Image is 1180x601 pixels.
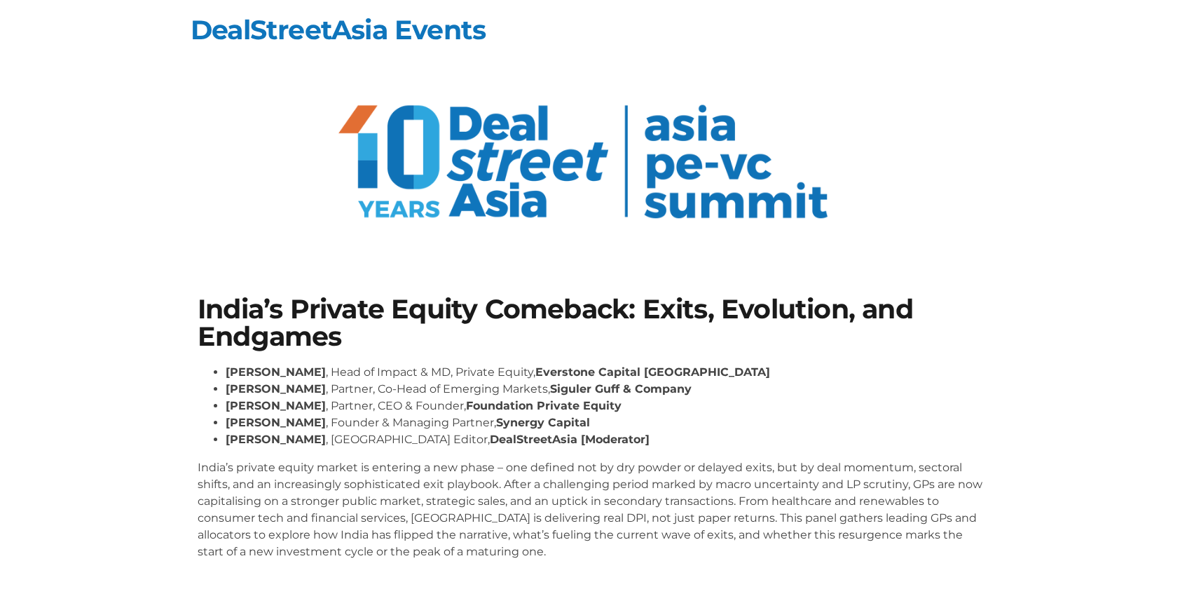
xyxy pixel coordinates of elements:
strong: DealStreetAsia [Moderator] [490,433,650,446]
strong: [PERSON_NAME] [226,416,326,429]
strong: Foundation Private Equity [466,399,622,412]
strong: Everstone Capital [GEOGRAPHIC_DATA] [535,365,770,379]
h1: India’s Private Equity Comeback: Exits, Evolution, and Endgames [198,296,982,350]
strong: [PERSON_NAME] [226,382,326,396]
strong: Synergy Capital [496,416,590,429]
li: , Partner, CEO & Founder, [226,398,982,414]
li: , [GEOGRAPHIC_DATA] Editor, [226,431,982,448]
strong: [PERSON_NAME] [226,399,326,412]
strong: [PERSON_NAME] [226,365,326,379]
li: , Partner, Co-Head of Emerging Markets, [226,381,982,398]
li: , Founder & Managing Partner, [226,414,982,431]
li: , Head of Impact & MD, Private Equity, [226,364,982,381]
p: India’s private equity market is entering a new phase – one defined not by dry powder or delayed ... [198,459,982,560]
strong: [PERSON_NAME] [226,433,326,446]
strong: Siguler Guff & Company [550,382,692,396]
a: DealStreetAsia Events [191,13,486,46]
